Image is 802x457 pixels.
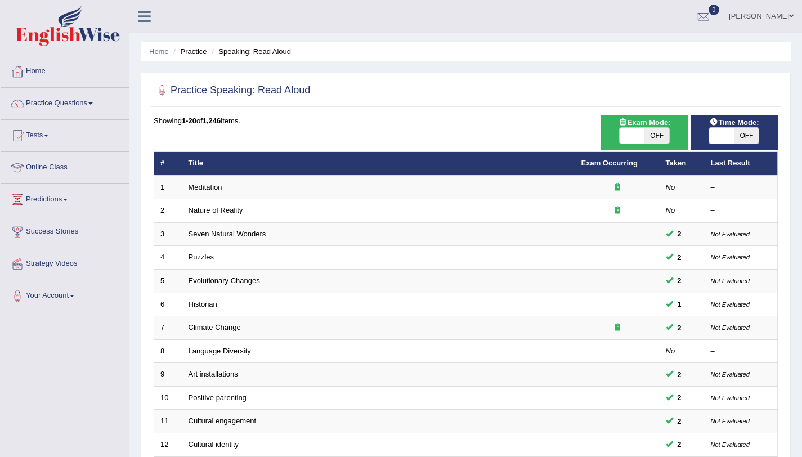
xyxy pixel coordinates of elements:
a: Cultural identity [189,440,239,449]
span: Time Mode: [705,117,763,128]
td: 12 [154,433,182,456]
a: Strategy Videos [1,248,129,276]
td: 11 [154,410,182,433]
td: 4 [154,246,182,270]
a: Nature of Reality [189,206,243,214]
a: Tests [1,120,129,148]
td: 8 [154,339,182,363]
a: Historian [189,300,217,308]
td: 5 [154,270,182,293]
td: 10 [154,386,182,410]
span: OFF [644,128,669,144]
a: Success Stories [1,216,129,244]
a: Meditation [189,183,222,191]
td: 3 [154,222,182,246]
li: Practice [171,46,207,57]
a: Evolutionary Changes [189,276,260,285]
small: Not Evaluated [711,418,750,424]
li: Speaking: Read Aloud [209,46,291,57]
div: Exam occurring question [581,205,653,216]
a: Your Account [1,280,129,308]
td: 9 [154,363,182,387]
a: Practice Questions [1,88,129,116]
a: Home [1,56,129,84]
span: You can still take this question [673,252,686,263]
span: OFF [734,128,759,144]
a: Language Diversity [189,347,251,355]
span: You can still take this question [673,392,686,404]
div: Show exams occurring in exams [601,115,688,150]
td: 2 [154,199,182,223]
span: You can still take this question [673,322,686,334]
small: Not Evaluated [711,395,750,401]
small: Not Evaluated [711,441,750,448]
div: Showing of items. [154,115,778,126]
td: 1 [154,176,182,199]
span: You can still take this question [673,415,686,427]
td: 6 [154,293,182,316]
small: Not Evaluated [711,231,750,238]
small: Not Evaluated [711,254,750,261]
span: Exam Mode: [614,117,675,128]
span: You can still take this question [673,275,686,286]
div: – [711,205,772,216]
th: Title [182,152,575,176]
span: You can still take this question [673,369,686,380]
span: 0 [709,5,720,15]
em: No [666,206,675,214]
a: Puzzles [189,253,214,261]
b: 1,246 [203,117,221,125]
div: Exam occurring question [581,182,653,193]
a: Seven Natural Wonders [189,230,266,238]
em: No [666,347,675,355]
div: Exam occurring question [581,322,653,333]
div: – [711,182,772,193]
b: 1-20 [182,117,196,125]
span: You can still take this question [673,298,686,310]
a: Exam Occurring [581,159,638,167]
th: # [154,152,182,176]
span: You can still take this question [673,228,686,240]
td: 7 [154,316,182,340]
div: – [711,346,772,357]
a: Predictions [1,184,129,212]
small: Not Evaluated [711,371,750,378]
h2: Practice Speaking: Read Aloud [154,82,310,99]
th: Taken [660,152,705,176]
span: You can still take this question [673,438,686,450]
small: Not Evaluated [711,324,750,331]
a: Positive parenting [189,393,247,402]
a: Home [149,47,169,56]
a: Online Class [1,152,129,180]
a: Art installations [189,370,238,378]
a: Climate Change [189,323,241,331]
a: Cultural engagement [189,416,257,425]
small: Not Evaluated [711,277,750,284]
small: Not Evaluated [711,301,750,308]
th: Last Result [705,152,778,176]
em: No [666,183,675,191]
